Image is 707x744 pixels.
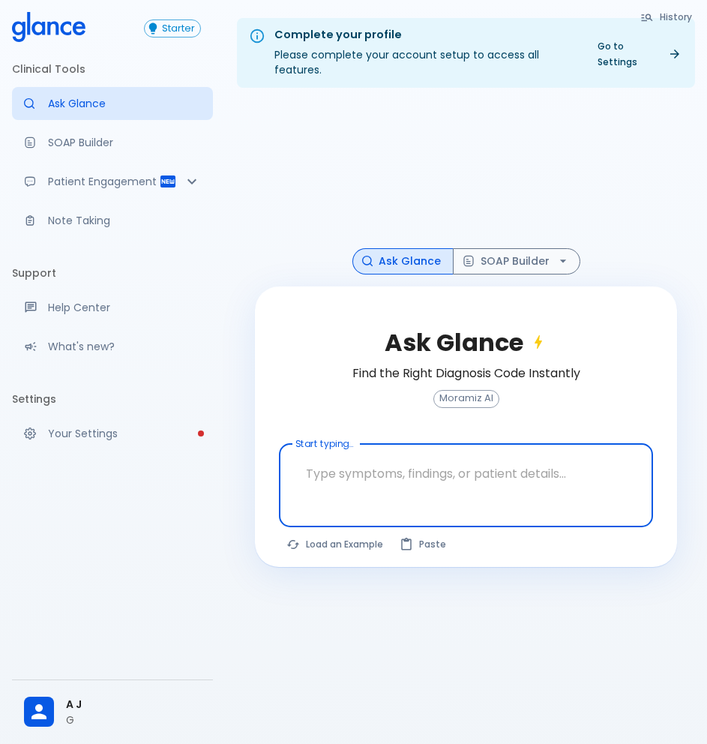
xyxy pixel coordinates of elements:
button: Load a random example [279,533,392,555]
button: SOAP Builder [453,248,580,274]
label: Start typing... [295,437,353,450]
a: Get help from our support team [12,291,213,324]
p: SOAP Builder [48,135,201,150]
button: Paste from clipboard [392,533,455,555]
span: A J [66,697,201,712]
div: Patient Reports & Referrals [12,165,213,198]
a: Moramiz: Find ICD10AM codes instantly [12,87,213,120]
p: Patient Engagement [48,174,159,189]
p: Your Settings [48,426,201,441]
h2: Ask Glance [385,328,547,357]
button: Ask Glance [352,248,454,274]
div: A JG [12,686,213,738]
span: Moramiz AI [434,393,499,404]
div: Please complete your account setup to access all features. [274,22,577,83]
p: What's new? [48,339,201,354]
div: Recent updates and feature releases [12,330,213,363]
span: Starter [157,23,200,34]
a: Click to view or change your subscription [144,19,213,37]
li: Support [12,255,213,291]
button: History [633,6,701,28]
a: Docugen: Compose a clinical documentation in seconds [12,126,213,159]
a: Go to Settings [589,35,689,73]
li: Clinical Tools [12,51,213,87]
a: Advanced note-taking [12,204,213,237]
p: Help Center [48,300,201,315]
p: Note Taking [48,213,201,228]
p: Ask Glance [48,96,201,111]
button: Starter [144,19,201,37]
a: Please complete account setup [12,417,213,450]
div: Complete your profile [274,27,577,43]
p: G [66,712,201,727]
li: Settings [12,381,213,417]
h6: Find the Right Diagnosis Code Instantly [352,363,580,384]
